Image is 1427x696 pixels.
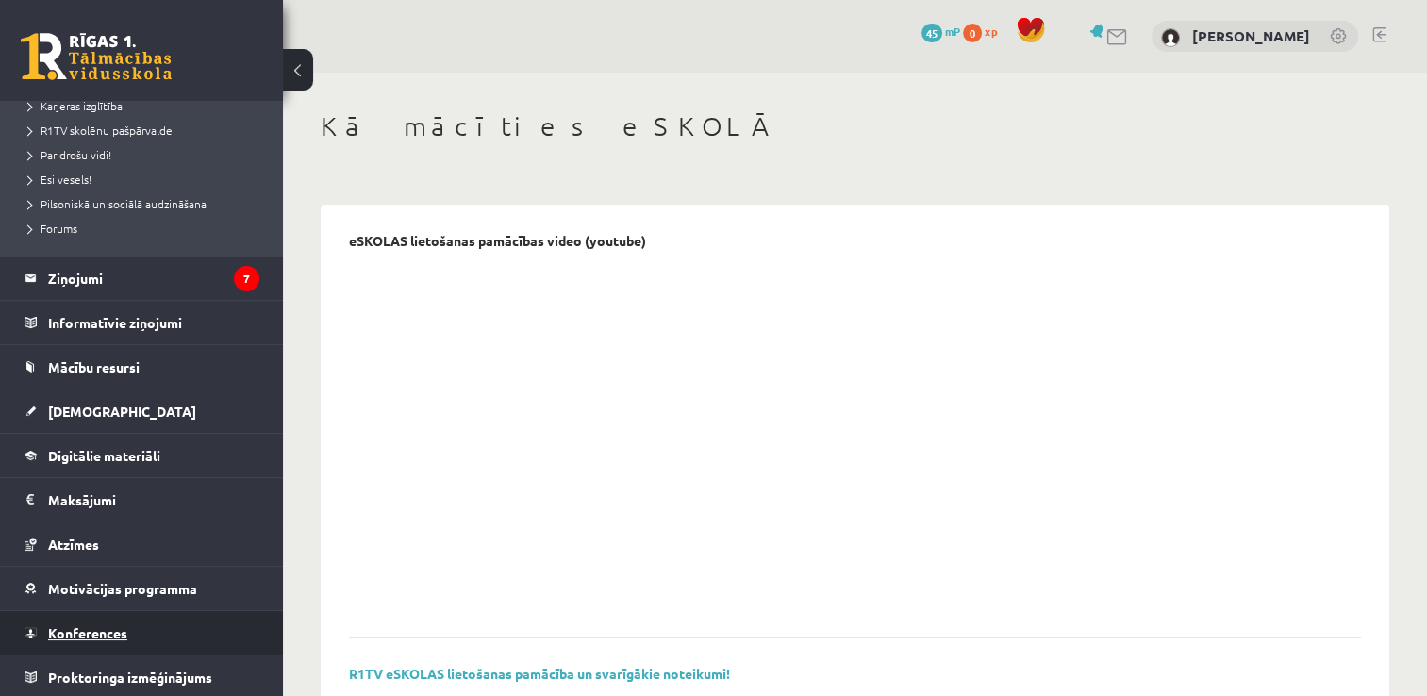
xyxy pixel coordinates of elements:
[28,98,123,113] span: Karjeras izglītība
[1161,28,1180,47] img: Olesja Averjaņihina
[985,24,997,39] span: xp
[28,97,264,114] a: Karjeras izglītība
[321,110,1389,142] h1: Kā mācīties eSKOLĀ
[25,478,259,522] a: Maksājumi
[25,434,259,477] a: Digitālie materiāli
[25,345,259,389] a: Mācību resursi
[25,257,259,300] a: Ziņojumi7
[349,665,730,682] a: R1TV eSKOLAS lietošanas pamācība un svarīgākie noteikumi!
[25,567,259,610] a: Motivācijas programma
[963,24,1006,39] a: 0 xp
[921,24,960,39] a: 45 mP
[25,389,259,433] a: [DEMOGRAPHIC_DATA]
[48,447,160,464] span: Digitālie materiāli
[25,522,259,566] a: Atzīmes
[349,233,646,249] p: eSKOLAS lietošanas pamācības video (youtube)
[48,536,99,553] span: Atzīmes
[28,122,264,139] a: R1TV skolēnu pašpārvalde
[28,220,264,237] a: Forums
[28,147,111,162] span: Par drošu vidi!
[28,172,91,187] span: Esi vesels!
[48,257,259,300] legend: Ziņojumi
[28,221,77,236] span: Forums
[48,669,212,686] span: Proktoringa izmēģinājums
[25,301,259,344] a: Informatīvie ziņojumi
[21,33,172,80] a: Rīgas 1. Tālmācības vidusskola
[234,266,259,291] i: 7
[28,196,207,211] span: Pilsoniskā un sociālā audzināšana
[48,478,259,522] legend: Maksājumi
[1192,26,1310,45] a: [PERSON_NAME]
[48,358,140,375] span: Mācību resursi
[48,580,197,597] span: Motivācijas programma
[945,24,960,39] span: mP
[48,624,127,641] span: Konferences
[48,301,259,344] legend: Informatīvie ziņojumi
[28,123,173,138] span: R1TV skolēnu pašpārvalde
[28,171,264,188] a: Esi vesels!
[28,146,264,163] a: Par drošu vidi!
[921,24,942,42] span: 45
[963,24,982,42] span: 0
[28,195,264,212] a: Pilsoniskā un sociālā audzināšana
[48,403,196,420] span: [DEMOGRAPHIC_DATA]
[25,611,259,655] a: Konferences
